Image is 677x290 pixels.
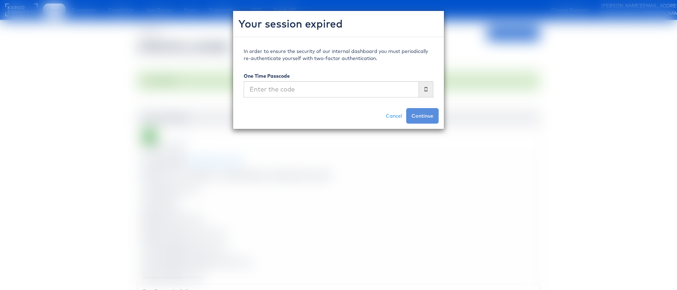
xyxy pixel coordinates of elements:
label: One Time Passcode [244,72,290,79]
input: Enter the code [244,81,419,97]
p: In order to ensure the security of our internal dashboard you must periodically re-authenticate y... [244,48,433,62]
a: Cancel [382,108,406,124]
h2: Your session expired [238,16,439,31]
button: Continue [406,108,439,124]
